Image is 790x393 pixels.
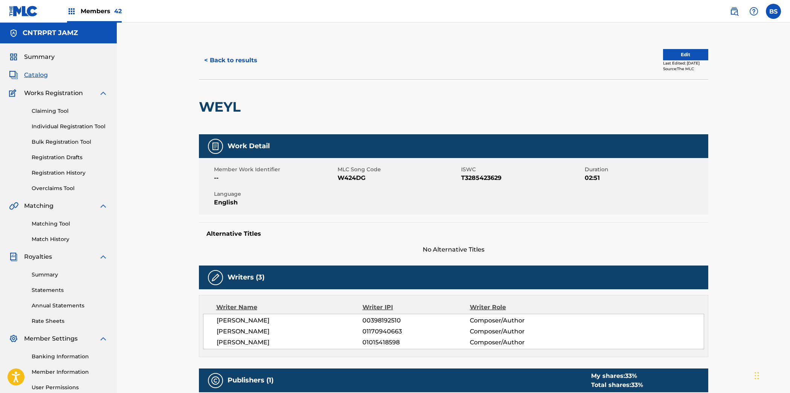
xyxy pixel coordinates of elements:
div: Writer Role [470,303,567,312]
span: [PERSON_NAME] [217,327,363,336]
span: T3285423629 [461,173,583,183]
span: -- [214,173,336,183]
img: search [730,7,739,16]
h5: Writers (3) [228,273,264,282]
a: Registration History [32,169,108,177]
button: Edit [663,49,708,60]
span: 01170940663 [362,327,469,336]
span: No Alternative Titles [199,245,708,254]
span: 33 % [631,381,643,388]
div: Source: The MLC [663,66,708,72]
span: Duration [585,166,706,173]
span: Member Settings [24,334,78,343]
iframe: Chat Widget [752,357,790,393]
img: Writers [211,273,220,282]
a: Individual Registration Tool [32,123,108,130]
a: CatalogCatalog [9,71,48,80]
img: Matching [9,201,18,210]
h5: Work Detail [228,142,270,150]
span: 02:51 [585,173,706,183]
a: SummarySummary [9,52,55,61]
a: Public Search [727,4,742,19]
img: Work Detail [211,142,220,151]
span: 42 [114,8,122,15]
span: Catalog [24,71,48,80]
a: User Permissions [32,384,108,391]
img: expand [99,252,108,261]
span: Summary [24,52,55,61]
h5: Alternative Titles [206,230,701,238]
span: 00398192510 [362,316,469,325]
span: Members [81,7,122,15]
div: Last Edited: [DATE] [663,60,708,66]
img: Member Settings [9,334,18,343]
span: 33 % [625,372,637,379]
img: Publishers [211,376,220,385]
div: Help [746,4,761,19]
a: Annual Statements [32,302,108,310]
img: Top Rightsholders [67,7,76,16]
span: Matching [24,201,53,210]
a: Overclaims Tool [32,184,108,192]
span: Language [214,190,336,198]
h2: WEYL [199,98,244,115]
img: MLC Logo [9,6,38,17]
img: help [749,7,758,16]
iframe: Resource Center [769,266,790,326]
div: My shares: [591,372,643,381]
span: 01015418598 [362,338,469,347]
span: [PERSON_NAME] [217,338,363,347]
span: ISWC [461,166,583,173]
a: Statements [32,286,108,294]
a: Rate Sheets [32,317,108,325]
a: Claiming Tool [32,107,108,115]
a: Summary [32,271,108,279]
div: Writer Name [216,303,363,312]
img: Royalties [9,252,18,261]
img: expand [99,201,108,210]
div: User Menu [766,4,781,19]
img: expand [99,334,108,343]
span: Member Work Identifier [214,166,336,173]
img: Accounts [9,29,18,38]
span: English [214,198,336,207]
span: Composer/Author [470,338,567,347]
a: Match History [32,235,108,243]
button: < Back to results [199,51,263,70]
img: Summary [9,52,18,61]
a: Banking Information [32,353,108,361]
a: Matching Tool [32,220,108,228]
img: Works Registration [9,89,19,98]
a: Member Information [32,368,108,376]
span: W424DG [338,173,459,183]
span: Royalties [24,252,52,261]
a: Bulk Registration Tool [32,138,108,146]
div: Total shares: [591,381,643,390]
div: Writer IPI [362,303,470,312]
img: Catalog [9,71,18,80]
span: Composer/Author [470,316,567,325]
div: Drag [755,364,759,387]
span: MLC Song Code [338,166,459,173]
h5: CNTRPRT JAMZ [23,29,78,37]
a: Registration Drafts [32,154,108,161]
span: [PERSON_NAME] [217,316,363,325]
img: expand [99,89,108,98]
span: Works Registration [24,89,83,98]
span: Composer/Author [470,327,567,336]
h5: Publishers (1) [228,376,274,385]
